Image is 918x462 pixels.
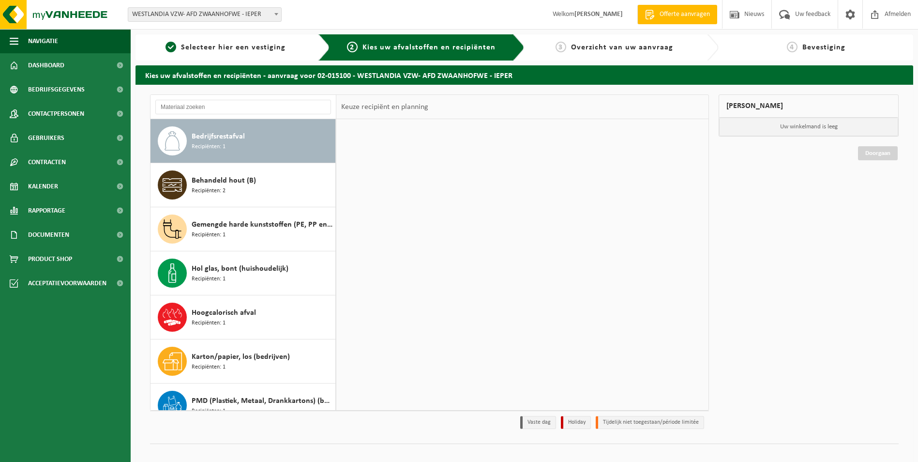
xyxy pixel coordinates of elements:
[719,94,899,118] div: [PERSON_NAME]
[166,42,176,52] span: 1
[28,102,84,126] span: Contactpersonen
[556,42,566,52] span: 3
[192,186,226,196] span: Recipiënten: 2
[150,207,336,251] button: Gemengde harde kunststoffen (PE, PP en PVC), recycleerbaar (industrieel) Recipiënten: 1
[192,307,256,319] span: Hoogcalorisch afval
[28,77,85,102] span: Bedrijfsgegevens
[347,42,358,52] span: 2
[192,319,226,328] span: Recipiënten: 1
[28,29,58,53] span: Navigatie
[150,295,336,339] button: Hoogcalorisch afval Recipiënten: 1
[28,247,72,271] span: Product Shop
[802,44,845,51] span: Bevestiging
[150,384,336,428] button: PMD (Plastiek, Metaal, Drankkartons) (bedrijven) Recipiënten: 1
[192,231,226,240] span: Recipiënten: 1
[128,8,281,21] span: WESTLANDIA VZW- AFD ZWAANHOFWE - IEPER
[192,263,288,275] span: Hol glas, bont (huishoudelijk)
[596,416,704,429] li: Tijdelijk niet toegestaan/période limitée
[181,44,286,51] span: Selecteer hier een vestiging
[150,119,336,163] button: Bedrijfsrestafval Recipiënten: 1
[362,44,496,51] span: Kies uw afvalstoffen en recipiënten
[574,11,623,18] strong: [PERSON_NAME]
[140,42,311,53] a: 1Selecteer hier een vestiging
[787,42,798,52] span: 4
[561,416,591,429] li: Holiday
[192,395,333,407] span: PMD (Plastiek, Metaal, Drankkartons) (bedrijven)
[192,407,226,416] span: Recipiënten: 1
[571,44,673,51] span: Overzicht van uw aanvraag
[155,100,331,114] input: Materiaal zoeken
[719,118,898,136] p: Uw winkelmand is leeg
[192,131,245,142] span: Bedrijfsrestafval
[28,199,65,223] span: Rapportage
[150,339,336,384] button: Karton/papier, los (bedrijven) Recipiënten: 1
[520,416,556,429] li: Vaste dag
[192,175,256,186] span: Behandeld hout (B)
[150,163,336,207] button: Behandeld hout (B) Recipiënten: 2
[28,53,64,77] span: Dashboard
[657,10,712,19] span: Offerte aanvragen
[336,95,433,119] div: Keuze recipiënt en planning
[150,251,336,295] button: Hol glas, bont (huishoudelijk) Recipiënten: 1
[192,351,290,363] span: Karton/papier, los (bedrijven)
[135,65,913,84] h2: Kies uw afvalstoffen en recipiënten - aanvraag voor 02-015100 - WESTLANDIA VZW- AFD ZWAANHOFWE - ...
[858,146,898,160] a: Doorgaan
[192,219,333,231] span: Gemengde harde kunststoffen (PE, PP en PVC), recycleerbaar (industrieel)
[192,363,226,372] span: Recipiënten: 1
[28,126,64,150] span: Gebruikers
[637,5,717,24] a: Offerte aanvragen
[192,142,226,152] span: Recipiënten: 1
[28,174,58,199] span: Kalender
[28,271,106,295] span: Acceptatievoorwaarden
[192,275,226,284] span: Recipiënten: 1
[128,7,282,22] span: WESTLANDIA VZW- AFD ZWAANHOFWE - IEPER
[28,150,66,174] span: Contracten
[28,223,69,247] span: Documenten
